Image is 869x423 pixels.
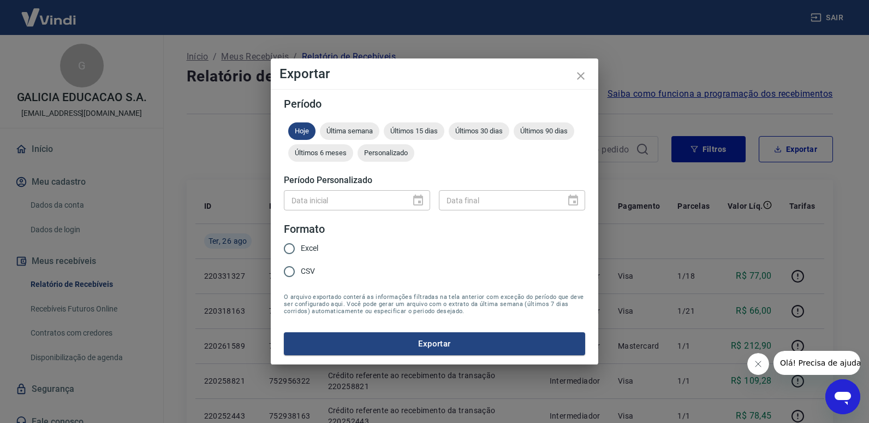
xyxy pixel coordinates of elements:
iframe: Mensagem da empresa [773,351,860,375]
h4: Exportar [279,67,590,80]
input: DD/MM/YYYY [439,190,558,210]
span: Últimos 30 dias [449,127,509,135]
legend: Formato [284,221,325,237]
span: CSV [301,266,315,277]
div: Últimos 15 dias [384,122,444,140]
span: O arquivo exportado conterá as informações filtradas na tela anterior com exceção do período que ... [284,293,585,315]
h5: Período Personalizado [284,175,585,186]
span: Últimos 6 meses [288,149,353,157]
div: Últimos 30 dias [449,122,509,140]
button: close [568,63,594,89]
span: Última semana [320,127,379,135]
span: Excel [301,243,318,254]
span: Últimos 90 dias [514,127,574,135]
div: Hoje [288,122,316,140]
span: Olá! Precisa de ajuda? [7,8,92,16]
div: Últimos 6 meses [288,144,353,162]
div: Personalizado [358,144,414,162]
iframe: Botão para abrir a janela de mensagens [825,379,860,414]
div: Última semana [320,122,379,140]
span: Últimos 15 dias [384,127,444,135]
span: Personalizado [358,149,414,157]
h5: Período [284,98,585,109]
iframe: Fechar mensagem [747,353,769,375]
input: DD/MM/YYYY [284,190,403,210]
span: Hoje [288,127,316,135]
div: Últimos 90 dias [514,122,574,140]
button: Exportar [284,332,585,355]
